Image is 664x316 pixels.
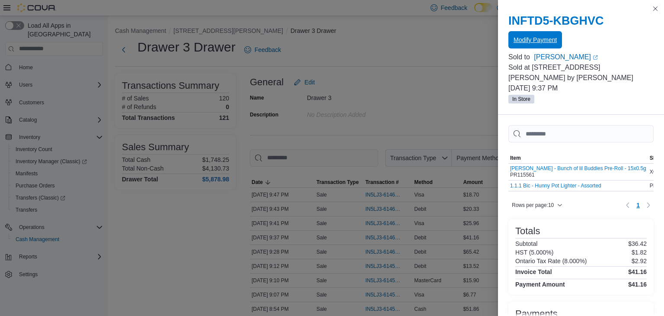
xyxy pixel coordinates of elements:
[636,201,640,210] span: 1
[632,249,647,256] p: $1.82
[628,240,647,247] p: $36.42
[508,153,648,163] button: Item
[512,95,530,103] span: In Store
[508,52,532,62] div: Sold to
[593,55,598,60] svg: External link
[622,200,633,210] button: Previous page
[508,62,654,83] p: Sold at [STREET_ADDRESS][PERSON_NAME] by [PERSON_NAME]
[628,281,647,288] h4: $41.16
[508,125,654,142] input: This is a search bar. As you type, the results lower in the page will automatically filter.
[633,198,643,212] ul: Pagination for table: MemoryTable from EuiInMemoryTable
[515,240,537,247] h6: Subtotal
[514,35,557,44] span: Modify Payment
[508,83,654,94] p: [DATE] 9:37 PM
[515,249,553,256] h6: HST (5.000%)
[650,3,661,14] button: Close this dialog
[643,200,654,210] button: Next page
[515,268,552,275] h4: Invoice Total
[515,258,587,264] h6: Ontario Tax Rate (8.000%)
[622,198,654,212] nav: Pagination for table: MemoryTable from EuiInMemoryTable
[632,258,647,264] p: $2.92
[650,155,661,161] span: SKU
[512,202,554,209] span: Rows per page : 10
[628,268,647,275] h4: $41.16
[510,183,601,189] button: 1.1.1 Bic - Hunny Pot Lighter - Assorted
[633,198,643,212] button: Page 1 of 1
[510,165,646,171] button: [PERSON_NAME] - Bunch of lil Buddies Pre-Roll - 15x0.5g
[534,52,654,62] a: [PERSON_NAME]External link
[510,155,521,161] span: Item
[508,31,562,48] button: Modify Payment
[515,281,565,288] h4: Payment Amount
[508,14,654,28] h2: INFTD5-KBGHVC
[510,165,646,178] div: PR115561
[515,226,540,236] h3: Totals
[508,200,566,210] button: Rows per page:10
[508,95,534,103] span: In Store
